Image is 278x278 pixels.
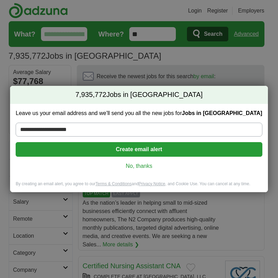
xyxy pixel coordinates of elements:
[21,162,256,170] a: No, thanks
[96,181,132,186] a: Terms & Conditions
[16,109,262,117] label: Leave us your email address and we'll send you all the new jobs for
[10,86,268,104] h2: Jobs in [GEOGRAPHIC_DATA]
[139,181,165,186] a: Privacy Notice
[16,142,262,157] button: Create email alert
[182,110,262,116] strong: Jobs in [GEOGRAPHIC_DATA]
[75,90,106,100] span: 7,935,772
[10,181,268,193] div: By creating an email alert, you agree to our and , and Cookie Use. You can cancel at any time.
